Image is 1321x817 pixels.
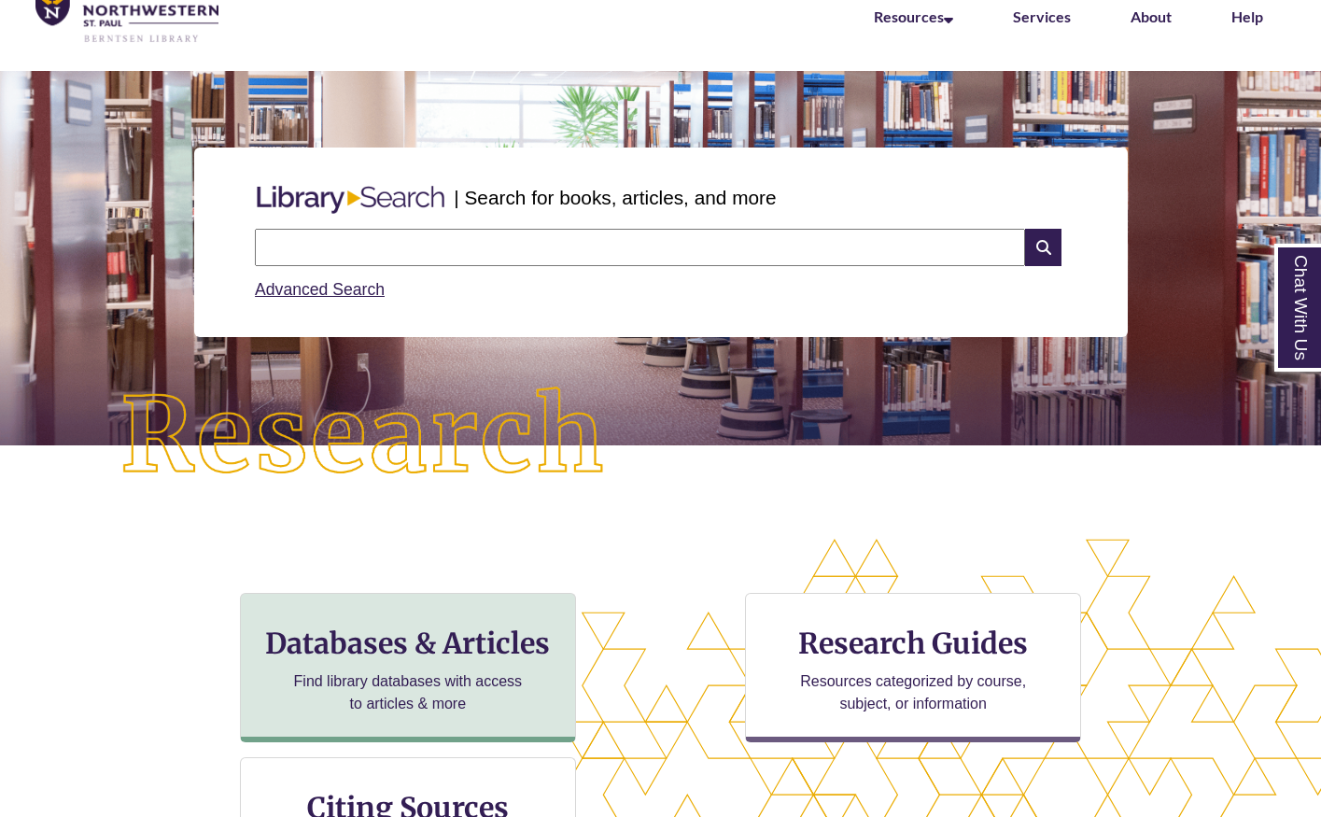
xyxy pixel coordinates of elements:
[256,626,560,661] h3: Databases & Articles
[874,7,953,25] a: Resources
[1131,7,1172,25] a: About
[255,280,385,299] a: Advanced Search
[1231,7,1263,25] a: Help
[1013,7,1071,25] a: Services
[66,333,661,540] img: Research
[792,670,1035,715] p: Resources categorized by course, subject, or information
[247,178,454,221] img: Libary Search
[1025,229,1061,266] i: Search
[745,593,1081,742] a: Research Guides Resources categorized by course, subject, or information
[454,183,776,212] p: | Search for books, articles, and more
[761,626,1065,661] h3: Research Guides
[240,593,576,742] a: Databases & Articles Find library databases with access to articles & more
[286,670,529,715] p: Find library databases with access to articles & more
